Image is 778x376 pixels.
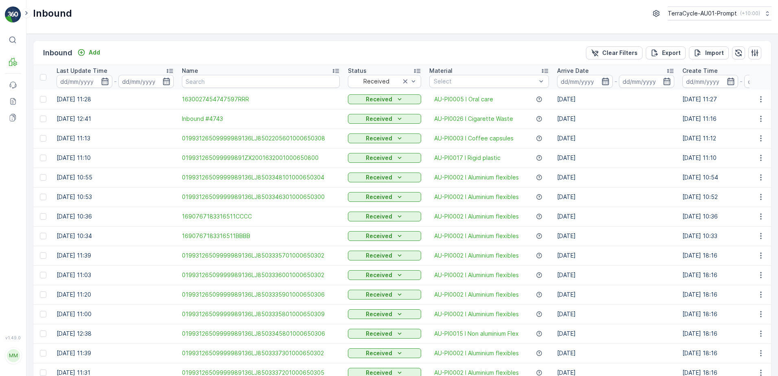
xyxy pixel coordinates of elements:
a: AU-PI0002 I Aluminium flexibles [434,193,519,201]
span: AU-PI0003 I Coffee capsules [434,134,514,142]
p: Select [434,77,536,85]
td: [DATE] 11:03 [52,265,178,285]
img: logo [5,7,21,23]
span: Arrive Date : [7,147,43,154]
span: AU-PI0002 I Aluminium flexibles [434,232,519,240]
td: [DATE] 11:00 [52,304,178,324]
a: 01993126509999989136LJ8503345801000650306 [182,330,340,338]
span: First Weight : [7,160,46,167]
span: AU-PI0002 I Aluminium flexibles [434,271,519,279]
p: Received [366,349,392,357]
a: 1690767183316511CCCC [182,212,340,221]
td: [DATE] 11:39 [52,343,178,363]
td: [DATE] [553,187,678,207]
td: [DATE] 11:20 [52,285,178,304]
button: Received [348,348,421,358]
span: AU-PI0002 I Aluminium flexibles [434,291,519,299]
p: Inbound [43,47,72,59]
p: Material [429,67,452,75]
a: 01993126509999989136LJ8503348101000650304 [182,173,340,181]
div: Toggle Row Selected [40,155,46,161]
a: 01993126509999989136LJ8503346301000650300 [182,193,340,201]
p: 01993126509999989136LJ8503335701000650302 [303,7,474,17]
a: Inbound #4743 [182,115,340,123]
p: Received [366,271,392,279]
a: AU-PI0002 I Aluminium flexibles [434,310,519,318]
p: - [114,77,117,86]
td: [DATE] 11:39 [52,246,178,265]
button: Received [348,270,421,280]
input: Search [182,75,340,88]
td: [DATE] 11:13 [52,129,178,148]
a: 1630027454747597RRR [182,95,340,103]
button: Received [348,329,421,339]
span: Last Weight : [7,201,46,208]
td: [DATE] 10:53 [52,187,178,207]
a: 01993126509999989136LJ8503335701000650302 [182,251,340,260]
a: AU-PI0005 I Oral care [434,95,493,103]
span: 4.76 kg [45,187,67,194]
button: Received [348,133,421,143]
p: Clear Filters [602,49,638,57]
span: [DATE] [43,147,62,154]
p: Received [366,310,392,318]
a: AU-PI0015 I Non aluminium Flex [434,330,519,338]
a: AU-PI0017 I Rigid plastic [434,154,500,162]
button: Received [348,212,421,221]
td: [DATE] [553,226,678,246]
div: Toggle Row Selected [40,369,46,376]
button: Import [689,46,729,59]
a: 1690767183316511BBBB [182,232,340,240]
div: Toggle Row Selected [40,350,46,356]
span: 01993126509999989136LJ8502205601000650308 [182,134,340,142]
a: 01993126509999989136LJ8503336001000650302 [182,271,340,279]
div: Toggle Row Selected [40,194,46,200]
td: [DATE] [553,265,678,285]
span: 01993126509999989136LJ8503335701000650302 [27,133,170,140]
span: AU-PI0002 I Aluminium flexibles [50,174,142,181]
button: Export [646,46,686,59]
p: ( +10:00 ) [740,10,760,17]
a: AU-PI0002 I Aluminium flexibles [434,212,519,221]
a: 01993126509999989136LJ8503335801000650309 [182,310,340,318]
div: Toggle Row Selected [40,272,46,278]
a: AU-PI0002 I Aluminium flexibles [434,173,519,181]
div: Toggle Row Selected [40,213,46,220]
div: Toggle Row Selected [40,233,46,239]
div: MM [7,349,20,362]
a: AU-PI0026 I Cigarette Waste [434,115,513,123]
span: 0 kg [46,201,58,208]
div: Toggle Row Selected [40,311,46,317]
button: Received [348,94,421,104]
span: AU-PI0002 I Aluminium flexibles [434,349,519,357]
td: [DATE] [553,285,678,304]
p: Create Time [682,67,718,75]
button: Received [348,290,421,299]
input: dd/mm/yyyy [118,75,174,88]
p: Received [366,251,392,260]
button: Received [348,114,421,124]
td: [DATE] [553,207,678,226]
p: - [614,77,617,86]
input: dd/mm/yyyy [557,75,613,88]
p: Received [366,330,392,338]
p: - [740,77,743,86]
td: [DATE] [553,109,678,129]
p: Export [662,49,681,57]
td: [DATE] [553,129,678,148]
span: 01993126509999989136LJ8503335901000650306 [182,291,340,299]
button: MM [5,342,21,369]
a: AU-PI0002 I Aluminium flexibles [434,251,519,260]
